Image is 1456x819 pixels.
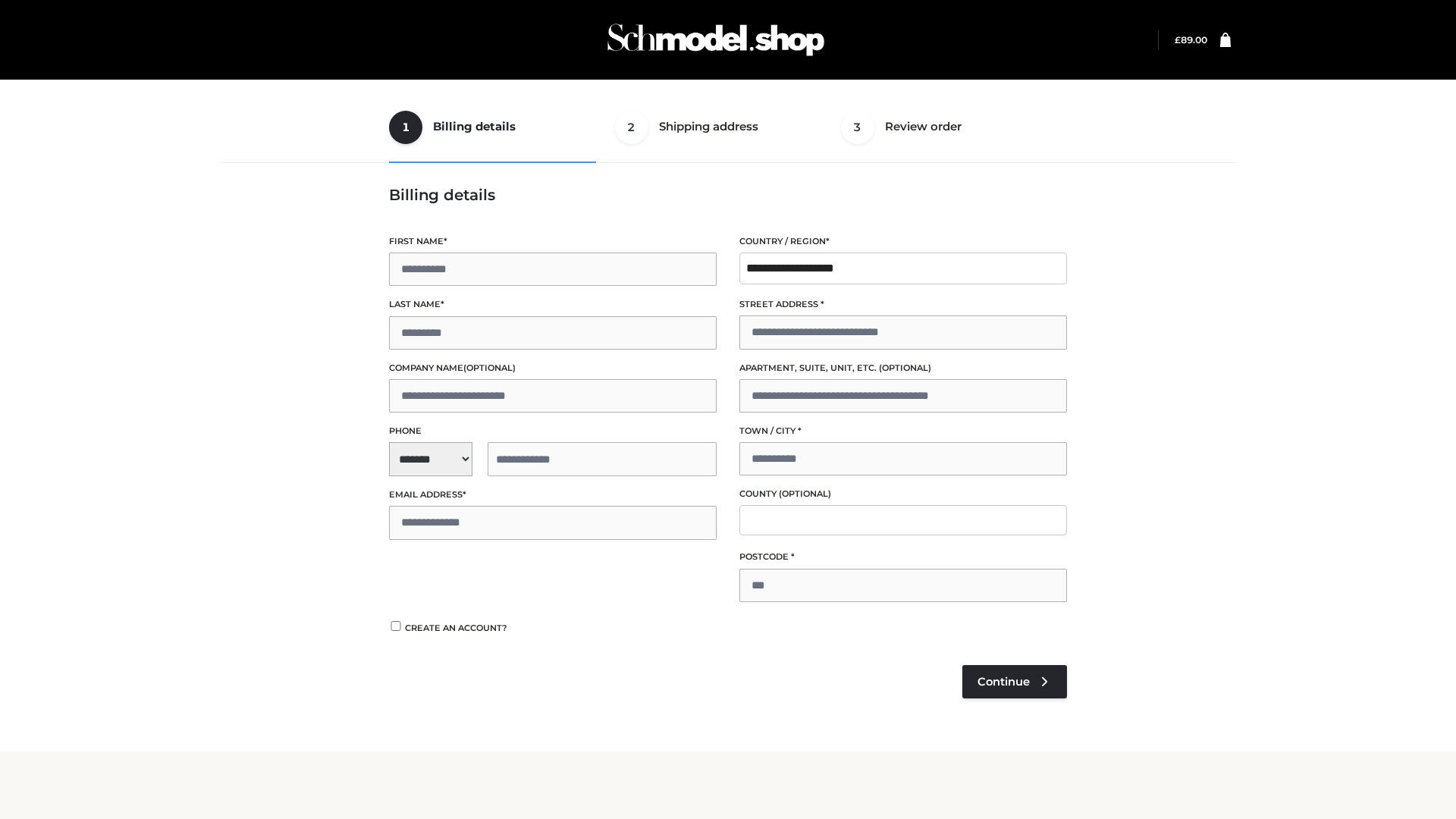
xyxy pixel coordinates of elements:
[389,361,717,375] label: Company name
[739,361,1067,375] label: Apartment, suite, unit, etc.
[463,362,516,373] span: (optional)
[977,675,1030,689] span: Continue
[739,487,1067,501] label: County
[1175,34,1207,45] bdi: 89.00
[739,297,1067,312] label: Street address
[389,234,717,249] label: First name
[739,424,1067,438] label: Town / City
[962,665,1067,698] a: Continue
[739,234,1067,249] label: Country / Region
[389,297,717,312] label: Last name
[602,10,830,70] img: Schmodel Admin 964
[389,488,717,502] label: Email address
[389,621,403,631] input: Create an account?
[405,623,507,633] span: Create an account?
[879,362,931,373] span: (optional)
[779,488,831,499] span: (optional)
[1175,34,1181,45] span: £
[389,424,717,438] label: Phone
[739,550,1067,564] label: Postcode
[1175,34,1207,45] a: £89.00
[389,186,1067,204] h3: Billing details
